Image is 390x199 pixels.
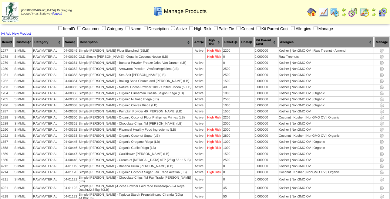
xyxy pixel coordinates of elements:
div: Active [193,164,205,168]
td: RAW MATERIAL [33,151,62,157]
td: RAW MATERIAL [33,84,62,90]
td: RAW MATERIAL [33,157,62,163]
th: High Risk [206,37,222,47]
input: PalletTie [214,26,218,30]
div: High Risk [206,140,222,144]
div: Active [193,134,205,138]
div: Active [193,61,205,65]
td: RAW MATERIAL [33,145,62,151]
td: 04-00353 [63,72,78,78]
td: RAW MATERIAL [33,54,62,60]
td: 0.000000 [254,115,278,120]
img: settings.gif [379,177,384,182]
div: High Risk [206,134,222,138]
td: SIMMIL [14,176,32,184]
td: SIMMIL [14,72,32,78]
img: settings.gif [379,54,384,59]
td: Simple [PERSON_NAME] - Organic Garlic Riega (LB) [78,145,192,151]
div: Active [193,104,205,107]
img: arrowright.gif [371,12,376,17]
td: SIMMIL [14,48,32,53]
td: 04-00361 [63,121,78,126]
input: High Risk [189,26,193,30]
td: Kosher | NonGMO OV [278,157,374,163]
td: 4221 [1,184,14,192]
td: SIMMIL [14,184,32,192]
td: Simple [PERSON_NAME] - Organic Coconut Flour Phillipines Primex (LB) [78,115,192,120]
td: SIMMIL [14,78,32,84]
td: RAW MATERIAL [33,163,62,169]
img: arrowright.gif [341,12,346,17]
td: 04-00362 [63,127,78,132]
td: SIMMIL [14,127,32,132]
td: 0.000000 [254,78,278,84]
td: 2500 [223,66,239,72]
td: SIMMIL [14,151,32,157]
img: settings.gif [379,164,384,169]
td: Kosher | NonGMO OV | Raw Treenut - Almond [278,48,374,53]
img: settings.gif [379,109,384,114]
td: RAW MATERIAL [33,109,62,114]
td: 0 [223,170,239,175]
div: Active [193,67,205,71]
td: 04-00352 [63,66,78,72]
td: SIMMIL [14,163,32,169]
td: Kosher | NonGMO OV [278,163,374,169]
img: settings.gif [379,127,384,132]
td: 04-01120 [63,170,78,175]
td: 1660 [1,157,14,163]
div: Active [193,122,205,125]
td: 1277 [1,48,14,53]
td: 1000 [223,139,239,145]
th: Description [78,37,192,47]
td: 1500 [223,151,239,157]
td: 0.000000 [254,66,278,72]
th: Category [33,37,62,47]
div: High Risk [206,128,222,132]
td: 0.000000 [254,170,278,175]
img: settings.gif [379,79,384,84]
td: SIMMIL [14,91,32,96]
td: RAW MATERIAL [33,66,62,72]
td: 2500 [223,72,239,78]
div: Active [193,140,205,144]
td: Simple [PERSON_NAME] - Banana Drum [PERSON_NAME] (LB) [78,163,192,169]
td: 1000 [223,103,239,108]
td: 2000 [223,121,239,126]
img: settings.gif [379,133,384,138]
td: SIMMIL [14,121,32,126]
th: Costed [240,37,254,47]
td: 0.000000 [254,157,278,163]
div: Active [193,73,205,77]
td: OLD Simple [PERSON_NAME] - Organic Coconut Nectar (LB) [78,54,192,60]
td: 1279 [1,60,14,66]
div: Active [193,158,205,162]
td: 0.000000 [254,54,278,60]
td: 2800 [223,133,239,139]
img: calendarinout.gif [360,7,369,17]
div: Active [193,91,205,95]
td: SIMMIL [14,133,32,139]
td: 0.000000 [254,151,278,157]
img: settings.gif [379,170,384,175]
label: Customer [76,26,100,31]
label: Name [124,26,141,31]
td: 2500 [223,157,239,163]
div: Active [193,85,205,89]
td: Simple [PERSON_NAME] - Sea Salt [PERSON_NAME] (LB) [78,72,192,78]
td: 0.000000 [254,163,278,169]
td: SIMMIL [14,145,32,151]
td: 2500 [223,97,239,102]
td: Coconut | Kosher | NonGMO OV | Organic [278,170,374,175]
td: 1280 [1,66,14,72]
td: Kosher | NonGMO OV | Organic [278,103,374,108]
td: Simple [PERSON_NAME] - Baking Soda Church and [PERSON_NAME] (LB) [78,78,192,84]
td: 1284 [1,91,14,96]
td: Simple [PERSON_NAME]-Cocoa Powder FairTrade Bensdrop22-24 Royal Dutch(22.68kg 50LB) [78,184,192,192]
img: cabinet.gif [153,6,163,16]
td: 0.000000 [254,103,278,108]
td: 1288 [1,115,14,120]
td: 04-00350 [63,54,78,60]
td: 1500 [223,78,239,84]
td: Kosher | NonGMO OV [278,84,374,90]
